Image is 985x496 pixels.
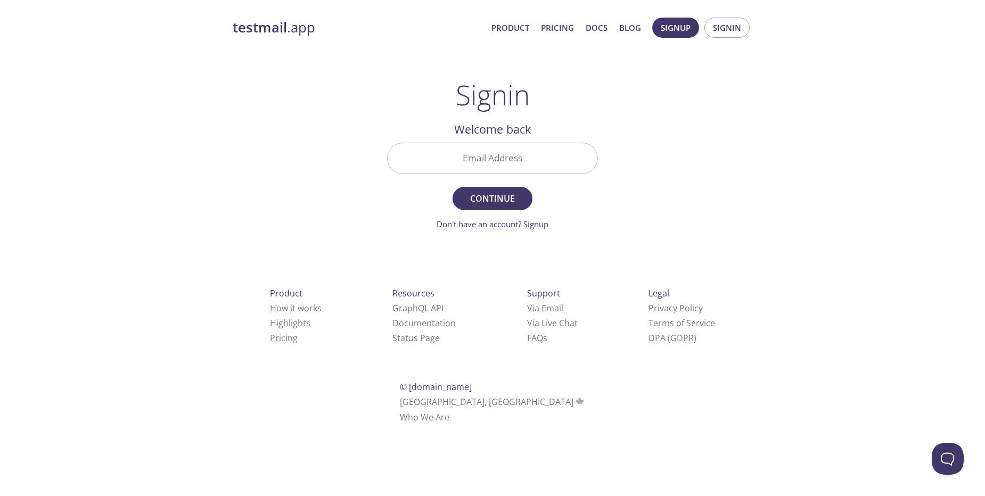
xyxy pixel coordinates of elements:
a: Via Email [527,302,563,314]
a: Pricing [270,332,298,344]
h1: Signin [456,79,530,111]
a: DPA (GDPR) [649,332,696,344]
a: Via Live Chat [527,317,578,329]
span: s [543,332,547,344]
span: © [DOMAIN_NAME] [400,381,472,393]
a: Product [491,21,529,35]
span: Continue [464,191,521,206]
span: Signup [661,21,691,35]
a: How it works [270,302,322,314]
a: Status Page [392,332,440,344]
a: FAQ [527,332,547,344]
a: Don't have an account? Signup [437,219,548,229]
span: [GEOGRAPHIC_DATA], [GEOGRAPHIC_DATA] [400,396,586,408]
span: Product [270,287,302,299]
button: Signup [652,18,699,38]
iframe: Help Scout Beacon - Open [932,443,964,475]
a: Who We Are [400,411,449,423]
a: Docs [586,21,608,35]
button: Continue [453,187,532,210]
span: Support [527,287,560,299]
a: Documentation [392,317,456,329]
a: testmail.app [233,19,483,37]
span: Legal [649,287,669,299]
span: Signin [713,21,741,35]
h2: Welcome back [387,120,598,138]
strong: testmail [233,18,287,37]
a: GraphQL API [392,302,444,314]
a: Blog [619,21,641,35]
a: Privacy Policy [649,302,703,314]
a: Highlights [270,317,310,329]
span: Resources [392,287,434,299]
a: Pricing [541,21,574,35]
button: Signin [704,18,750,38]
a: Terms of Service [649,317,715,329]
